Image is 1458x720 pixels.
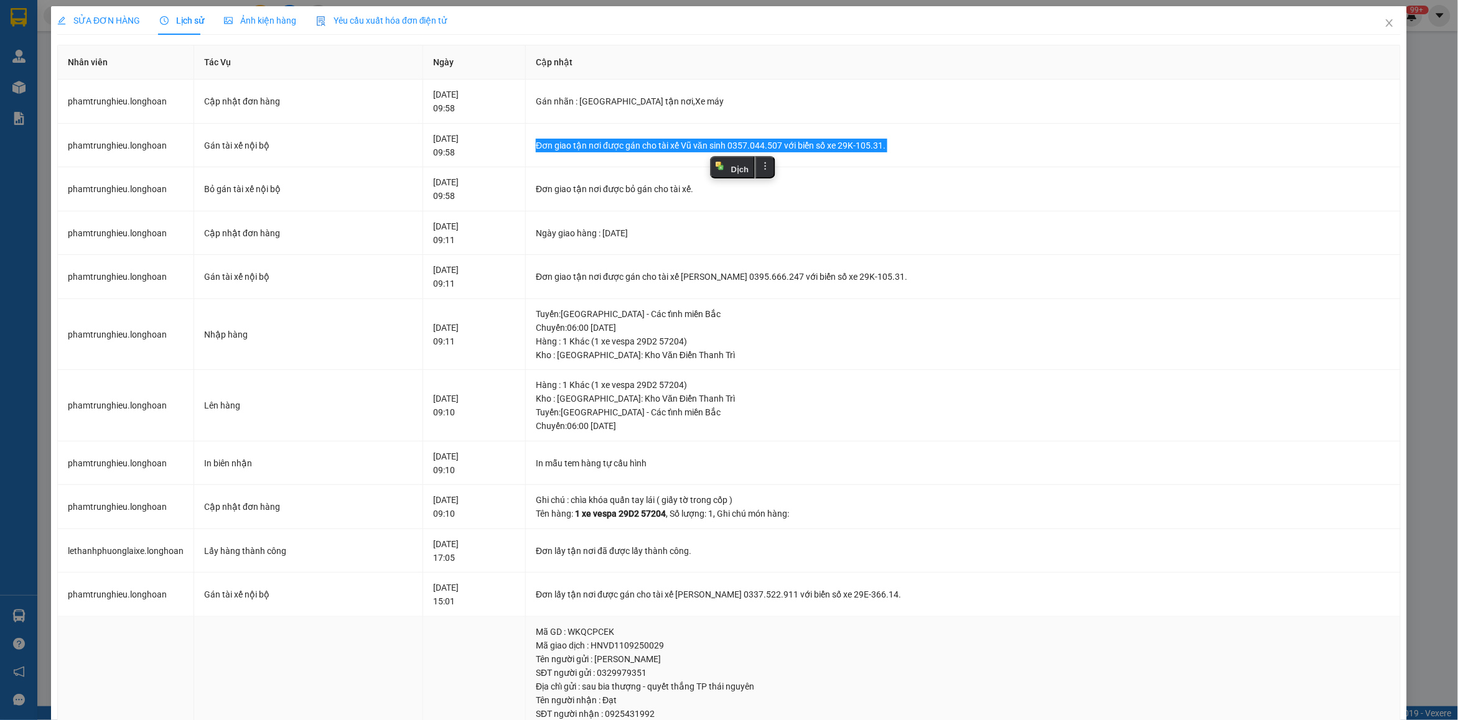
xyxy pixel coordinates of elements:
[58,370,194,441] td: phamtrunghieu.longhoan
[58,299,194,371] td: phamtrunghieu.longhoan
[433,219,515,247] div: [DATE] 09:11
[204,95,413,108] div: Cập nhật đơn hàng
[160,16,204,25] span: Lịch sử
[57,16,140,25] span: SỬA ĐƠN HÀNG
[57,16,66,25] span: edit
[58,124,194,168] td: phamtrunghieu.longhoan
[204,500,413,514] div: Cập nhật đơn hàng
[58,529,194,573] td: lethanhphuonglaixe.longhoan
[204,588,413,601] div: Gán tài xế nội bộ
[433,450,515,477] div: [DATE] 09:10
[58,573,194,617] td: phamtrunghieu.longhoan
[204,182,413,196] div: Bỏ gán tài xế nội bộ
[433,537,515,565] div: [DATE] 17:05
[536,652,1390,666] div: Tên người gửi : [PERSON_NAME]
[58,80,194,124] td: phamtrunghieu.longhoan
[58,167,194,211] td: phamtrunghieu.longhoan
[58,255,194,299] td: phamtrunghieu.longhoan
[536,693,1390,707] div: Tên người nhận : Đạt
[316,16,326,26] img: icon
[204,226,413,240] div: Cập nhật đơn hàng
[160,16,169,25] span: clock-circle
[536,666,1390,680] div: SĐT người gửi : 0329979351
[536,405,1390,433] div: Tuyến : [GEOGRAPHIC_DATA] - Các tỉnh miền Bắc Chuyến: 06:00 [DATE]
[708,509,713,519] span: 1
[58,441,194,486] td: phamtrunghieu.longhoan
[316,16,447,25] span: Yêu cầu xuất hóa đơn điện tử
[204,328,413,341] div: Nhập hàng
[536,335,1390,348] div: Hàng : 1 Khác (1 xe vespa 29D2 57204)
[224,16,233,25] span: picture
[536,392,1390,405] div: Kho : [GEOGRAPHIC_DATA]: Kho Văn Điển Thanh Trì
[433,581,515,608] div: [DATE] 15:01
[536,680,1390,693] div: Địa chỉ gửi : sau bia thượng - quyết thắng TP thái nguyên
[536,639,1390,652] div: Mã giao dịch : HNVD1109250029
[526,45,1401,80] th: Cập nhật
[536,95,1390,108] div: Gán nhãn : [GEOGRAPHIC_DATA] tận nơi,Xe máy
[224,16,296,25] span: Ảnh kiện hàng
[536,544,1390,558] div: Đơn lấy tận nơi đã được lấy thành công.
[536,226,1390,240] div: Ngày giao hàng : [DATE]
[204,399,413,412] div: Lên hàng
[536,456,1390,470] div: In mẫu tem hàng tự cấu hình
[536,378,1390,392] div: Hàng : 1 Khác (1 xe vespa 29D2 57204)
[536,625,1390,639] div: Mã GD : WKQCPCEK
[433,132,515,159] div: [DATE] 09:58
[536,139,1390,152] div: Đơn giao tận nơi được gán cho tài xế Vũ văn sinh 0357.044.507 với biển số xe 29K-105.31.
[58,485,194,529] td: phamtrunghieu.longhoan
[536,182,1390,196] div: Đơn giao tận nơi được bỏ gán cho tài xế.
[433,263,515,290] div: [DATE] 09:11
[194,45,423,80] th: Tác Vụ
[575,509,666,519] span: 1 xe vespa 29D2 57204
[433,392,515,419] div: [DATE] 09:10
[1372,6,1407,41] button: Close
[536,348,1390,362] div: Kho : [GEOGRAPHIC_DATA]: Kho Văn Điển Thanh Trì
[433,493,515,520] div: [DATE] 09:10
[536,507,1390,520] div: Tên hàng: , Số lượng: , Ghi chú món hàng:
[204,456,413,470] div: In biên nhận
[204,139,413,152] div: Gán tài xế nội bộ
[58,211,194,256] td: phamtrunghieu.longhoan
[536,307,1390,335] div: Tuyến : [GEOGRAPHIC_DATA] - Các tỉnh miền Bắc Chuyến: 06:00 [DATE]
[423,45,526,80] th: Ngày
[204,270,413,284] div: Gán tài xế nội bộ
[433,321,515,348] div: [DATE] 09:11
[1385,18,1395,28] span: close
[204,544,413,558] div: Lấy hàng thành công
[433,175,515,203] div: [DATE] 09:58
[536,588,1390,601] div: Đơn lấy tận nơi được gán cho tài xế [PERSON_NAME] 0337.522.911 với biển số xe 29E-366.14.
[536,493,1390,507] div: Ghi chú : chìa khóa quấn tay lái ( giấy tờ trong cốp )
[58,45,194,80] th: Nhân viên
[433,88,515,115] div: [DATE] 09:58
[536,270,1390,284] div: Đơn giao tận nơi được gán cho tài xế [PERSON_NAME] 0395.666.247 với biển số xe 29K-105.31.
